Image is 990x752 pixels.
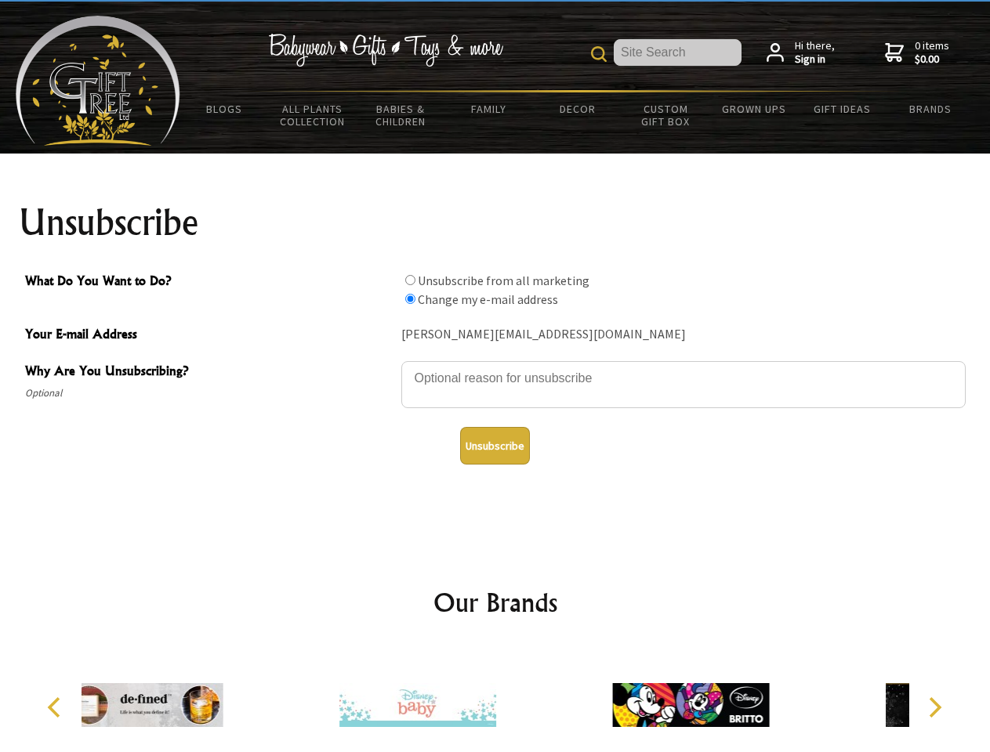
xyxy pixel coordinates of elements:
label: Change my e-mail address [418,291,558,307]
a: Brands [887,92,975,125]
a: All Plants Collection [269,92,357,138]
h2: Our Brands [31,584,959,621]
a: Gift Ideas [798,92,887,125]
a: Family [445,92,534,125]
button: Unsubscribe [460,427,530,465]
button: Previous [39,690,74,725]
strong: $0.00 [915,52,949,67]
img: product search [591,46,607,62]
span: Hi there, [795,39,835,67]
img: Babywear - Gifts - Toys & more [268,34,503,67]
button: Next [917,690,952,725]
img: Babyware - Gifts - Toys and more... [16,16,180,146]
span: Optional [25,384,393,403]
label: Unsubscribe from all marketing [418,273,589,288]
textarea: Why Are You Unsubscribing? [401,361,966,408]
span: Why Are You Unsubscribing? [25,361,393,384]
a: 0 items$0.00 [885,39,949,67]
div: [PERSON_NAME][EMAIL_ADDRESS][DOMAIN_NAME] [401,323,966,347]
span: Your E-mail Address [25,324,393,347]
span: 0 items [915,38,949,67]
span: What Do You Want to Do? [25,271,393,294]
a: Babies & Children [357,92,445,138]
input: Site Search [614,39,742,66]
a: Grown Ups [709,92,798,125]
strong: Sign in [795,52,835,67]
h1: Unsubscribe [19,204,972,241]
a: Decor [533,92,622,125]
a: Hi there,Sign in [767,39,835,67]
input: What Do You Want to Do? [405,275,415,285]
input: What Do You Want to Do? [405,294,415,304]
a: BLOGS [180,92,269,125]
a: Custom Gift Box [622,92,710,138]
